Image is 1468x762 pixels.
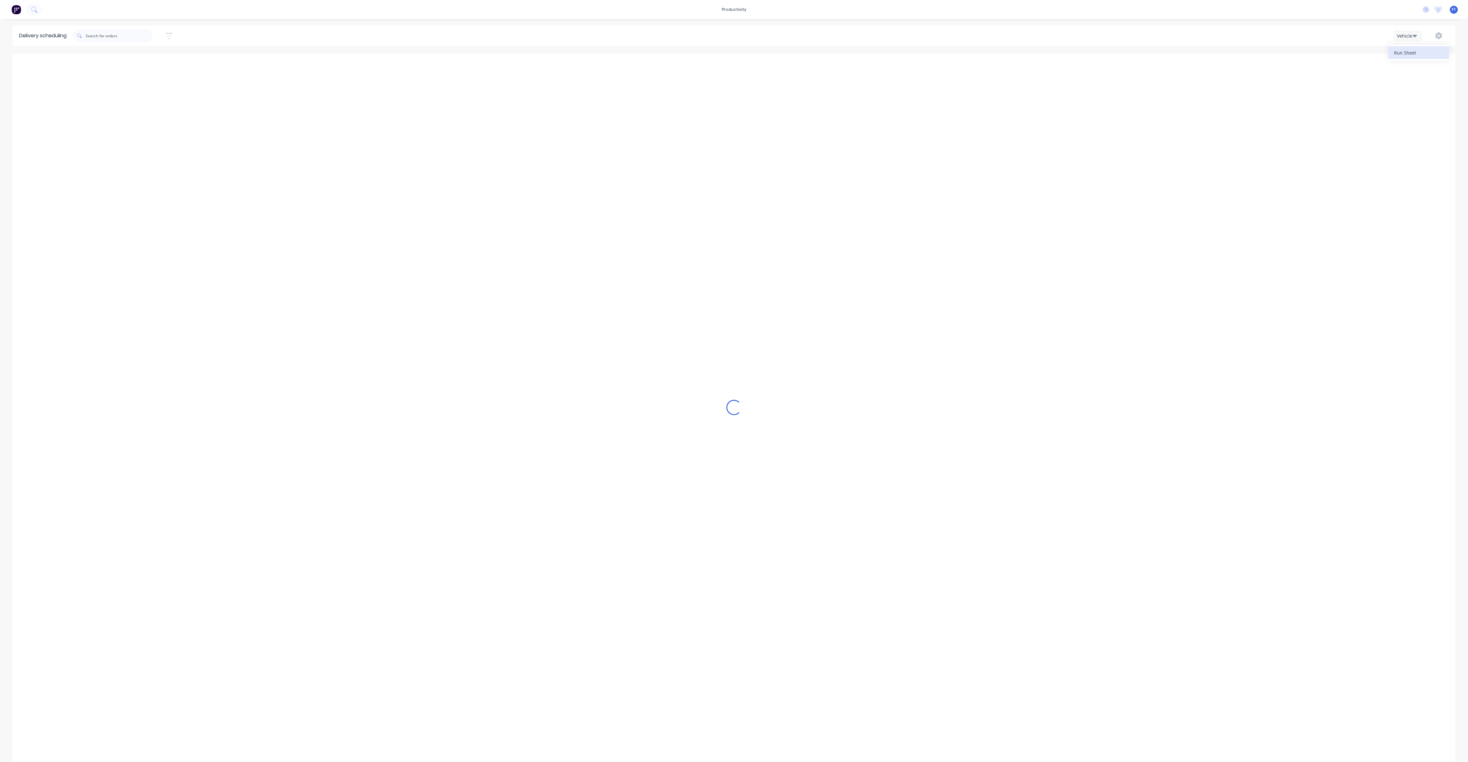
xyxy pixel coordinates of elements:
[1452,7,1456,12] span: F1
[86,29,153,42] input: Search for orders
[13,26,73,46] div: Delivery scheduling
[1393,30,1422,41] button: Vehicle
[1397,33,1415,39] div: Vehicle
[719,5,750,14] div: productivity
[11,5,21,14] img: Factory
[1394,48,1443,57] div: Run Sheet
